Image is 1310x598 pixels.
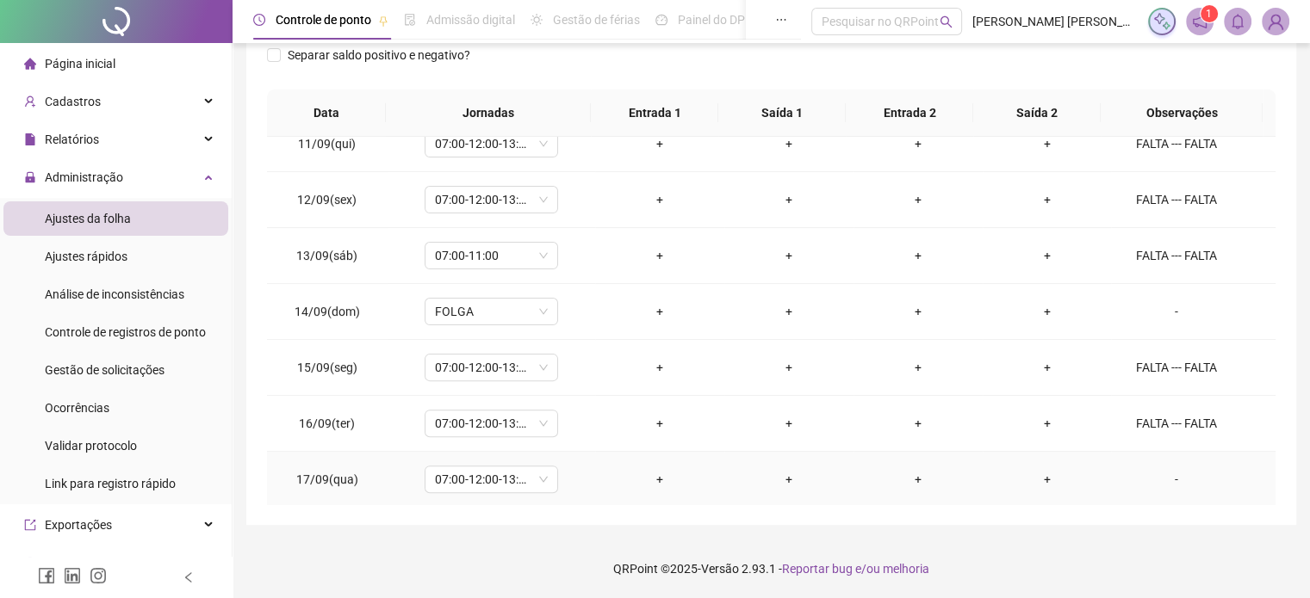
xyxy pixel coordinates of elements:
span: Separar saldo positivo e negativo? [281,46,477,65]
span: 16/09(ter) [299,416,355,430]
span: file [24,133,36,145]
th: Observações [1101,89,1263,137]
div: + [738,190,840,209]
span: user-add [24,96,36,108]
div: + [996,246,1098,265]
div: + [738,302,840,321]
span: Ajustes da folha [45,212,131,225]
div: + [738,134,840,153]
img: 46468 [1263,9,1288,34]
div: + [609,470,711,489]
span: facebook [38,567,55,584]
span: 07:00-12:00-13:00-16:00 [435,131,548,157]
span: [PERSON_NAME] [PERSON_NAME] - SANTOSR LOGISTICA [972,12,1138,31]
div: - [1125,302,1226,321]
div: + [996,470,1098,489]
th: Jornadas [386,89,591,137]
div: + [738,246,840,265]
span: notification [1192,14,1208,29]
div: + [867,470,969,489]
div: + [609,190,711,209]
span: 11/09(qui) [298,137,356,151]
span: 17/09(qua) [296,472,358,486]
span: FOLGA [435,299,548,324]
div: + [609,246,711,265]
span: Gestão de solicitações [45,363,165,377]
div: + [867,134,969,153]
span: 07:00-12:00-13:00-16:00 [435,466,548,492]
div: + [609,358,711,377]
th: Data [267,89,386,137]
div: + [996,302,1098,321]
div: + [738,414,840,433]
span: sun [531,14,543,26]
div: FALTA --- FALTA [1125,246,1226,265]
span: Observações [1114,103,1249,122]
span: 07:00-12:00-13:00-16:00 [435,354,548,380]
span: home [24,58,36,70]
div: + [867,190,969,209]
span: Exportações [45,518,112,532]
sup: 1 [1201,5,1218,22]
span: dashboard [655,14,667,26]
div: + [609,134,711,153]
span: Controle de ponto [276,13,371,27]
span: 07:00-12:00-13:00-16:00 [435,410,548,436]
span: 13/09(sáb) [296,249,357,262]
div: + [609,414,711,433]
div: + [867,414,969,433]
div: + [996,358,1098,377]
div: FALTA --- FALTA [1125,414,1226,433]
div: + [867,302,969,321]
span: Controle de registros de ponto [45,325,206,339]
th: Saída 1 [718,89,846,137]
span: pushpin [378,15,388,26]
span: Página inicial [45,57,115,71]
span: 15/09(seg) [297,361,357,374]
div: - [1125,470,1226,489]
span: search [940,15,953,28]
th: Entrada 1 [591,89,718,137]
th: Entrada 2 [846,89,973,137]
span: Gestão de férias [553,13,640,27]
div: + [609,302,711,321]
div: FALTA --- FALTA [1125,190,1226,209]
span: Administração [45,170,123,184]
span: Relatórios [45,133,99,146]
span: Painel do DP [678,13,745,27]
span: 1 [1206,8,1212,20]
span: instagram [90,567,107,584]
span: Análise de inconsistências [45,287,184,301]
span: Versão [701,562,739,576]
div: + [738,358,840,377]
span: clock-circle [253,14,265,26]
img: sparkle-icon.fc2bf0ac1784a2077858766a79e2daf3.svg [1152,12,1171,31]
span: export [24,519,36,531]
span: Cadastros [45,95,101,108]
span: ellipsis [775,14,787,26]
span: Integrações [45,556,109,570]
span: lock [24,171,36,183]
div: + [996,190,1098,209]
th: Saída 2 [973,89,1101,137]
div: + [867,358,969,377]
div: + [996,134,1098,153]
div: FALTA --- FALTA [1125,134,1226,153]
span: 12/09(sex) [297,193,357,207]
span: Link para registro rápido [45,477,176,490]
span: linkedin [64,567,81,584]
span: 07:00-12:00-13:00-16:00 [435,187,548,213]
span: Ocorrências [45,401,109,415]
span: Reportar bug e/ou melhoria [782,562,929,576]
span: Validar protocolo [45,439,137,453]
div: FALTA --- FALTA [1125,358,1226,377]
span: file-done [404,14,416,26]
span: bell [1230,14,1245,29]
span: Admissão digital [426,13,515,27]
span: left [183,571,195,583]
span: 07:00-11:00 [435,243,548,268]
span: Ajustes rápidos [45,250,127,263]
span: 14/09(dom) [295,305,360,318]
div: + [738,470,840,489]
div: + [867,246,969,265]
